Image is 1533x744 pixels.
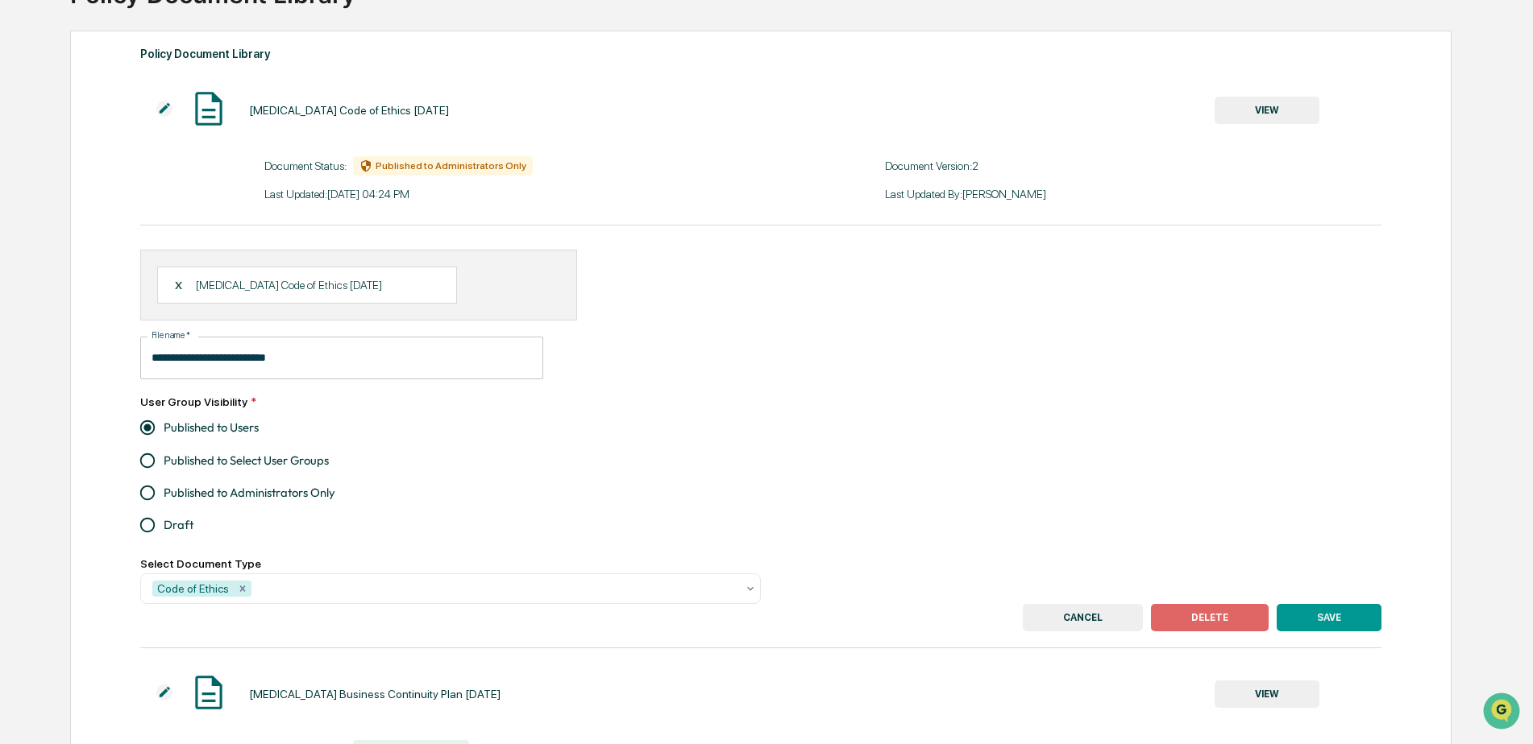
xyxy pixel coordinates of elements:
div: [MEDICAL_DATA] Code of Ethics [DATE] [249,104,449,117]
button: VIEW [1215,97,1319,124]
div: Document Status: [264,156,761,176]
span: Pylon [160,273,195,285]
iframe: Open customer support [1481,691,1525,734]
div: [MEDICAL_DATA] Business Continuity Plan [DATE] [249,688,501,701]
div: 🔎 [16,235,29,248]
img: Document Icon [189,672,229,713]
button: SAVE [1277,604,1381,631]
div: We're available if you need us! [55,139,204,152]
img: Additional Document Icon [156,684,172,701]
div: Remove Code of Ethics [234,581,251,597]
button: DELETE [1151,604,1269,631]
a: 🖐️Preclearance [10,196,110,225]
span: Published to Select User Groups [164,452,329,469]
p: [MEDICAL_DATA] Code of Ethics [DATE] [196,279,382,291]
div: Last Updated: [DATE] 04:24 PM [264,188,761,200]
div: Policy Document Library [140,43,1382,64]
div: Start new chat [55,123,264,139]
span: Draft [164,516,193,534]
span: Published to Users [164,419,259,436]
p: How can we help? [16,34,293,60]
button: Start new chat [274,128,293,147]
div: 🗄️ [117,205,130,217]
span: Published to Administrators Only [376,160,526,172]
div: Code of Ethics [152,581,234,597]
img: Additional Document Icon [156,101,172,117]
label: Select Document Type [140,557,261,570]
button: CANCEL [1023,604,1143,631]
span: Published to Administrators Only [164,484,335,502]
div: Document Version: 2 [885,159,1381,172]
div: 🖐️ [16,205,29,217]
div: X [174,278,196,292]
a: Powered byPylon [114,272,195,285]
img: 1746055101610-c473b297-6a78-478c-a979-82029cc54cd1 [16,123,45,152]
span: Preclearance [32,203,104,219]
a: 🔎Data Lookup [10,227,108,256]
div: Last Updated By: [PERSON_NAME] [885,188,1381,200]
a: 🗄️Attestations [110,196,206,225]
button: VIEW [1215,680,1319,708]
label: User Group Visibility [140,395,256,408]
span: Attestations [133,203,200,219]
span: Data Lookup [32,234,102,250]
label: File name [152,329,190,341]
img: Document Icon [189,89,229,129]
